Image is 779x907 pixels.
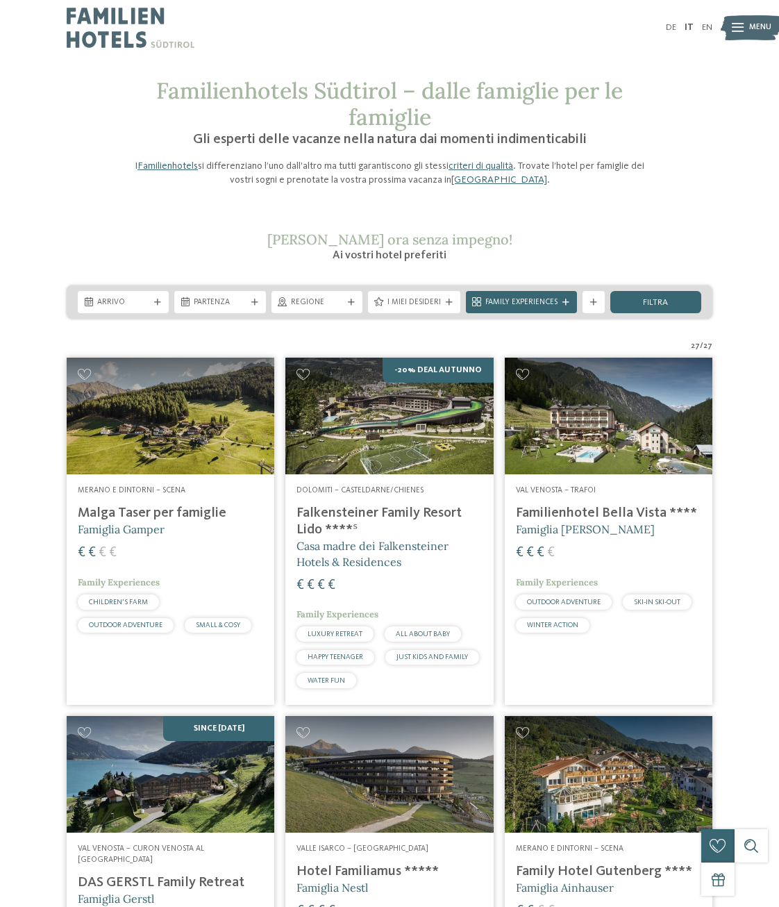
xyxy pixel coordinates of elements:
span: Merano e dintorni – Scena [516,844,623,853]
span: WINTER ACTION [527,622,578,629]
span: € [296,579,304,592]
img: Cercate un hotel per famiglie? Qui troverete solo i migliori! [285,358,493,474]
p: I si differenziano l’uno dall’altro ma tutti garantiscono gli stessi . Trovate l’hotel per famigl... [126,159,653,187]
span: I miei desideri [387,297,441,308]
span: € [526,546,534,560]
a: EN [702,23,712,32]
span: Regione [291,297,343,308]
span: Gli esperti delle vacanze nella natura dai momenti indimenticabili [193,133,587,147]
span: Famiglia Nestl [296,881,368,894]
h4: DAS GERSTL Family Retreat [78,874,263,891]
span: HAPPY TEENAGER [308,654,363,660]
span: [PERSON_NAME] ora senza impegno! [267,231,512,248]
span: € [547,546,555,560]
span: Famiglia Gerstl [78,892,154,906]
span: € [328,579,335,592]
span: Merano e dintorni – Scena [78,486,185,494]
span: 27 [703,341,712,352]
a: Cercate un hotel per famiglie? Qui troverete solo i migliori! -20% Deal Autunno Dolomiti – Castel... [285,358,493,705]
span: Family Experiences [296,608,378,620]
span: Famiglia Gamper [78,522,165,536]
span: € [317,579,325,592]
img: Family Hotel Gutenberg **** [505,716,712,833]
img: Cercate un hotel per famiglie? Qui troverete solo i migliori! [505,358,712,474]
h4: Familienhotel Bella Vista **** [516,505,701,522]
a: criteri di qualità [449,161,513,171]
span: 27 [691,341,700,352]
span: € [537,546,544,560]
span: / [700,341,703,352]
h4: Malga Taser per famiglie [78,505,263,522]
span: Arrivo [97,297,149,308]
img: Cercate un hotel per famiglie? Qui troverete solo i migliori! [67,358,274,474]
span: SMALL & COSY [196,622,240,629]
img: Cercate un hotel per famiglie? Qui troverete solo i migliori! [285,716,493,833]
span: Family Experiences [78,576,160,588]
span: Casa madre dei Falkensteiner Hotels & Residences [296,539,449,568]
span: CHILDREN’S FARM [89,599,148,606]
span: Ai vostri hotel preferiti [333,250,446,261]
span: € [78,546,85,560]
span: WATER FUN [308,677,345,684]
span: Val Venosta – Curon Venosta al [GEOGRAPHIC_DATA] [78,844,204,864]
a: Cercate un hotel per famiglie? Qui troverete solo i migliori! Merano e dintorni – Scena Malga Tas... [67,358,274,705]
span: filtra [643,299,668,308]
span: € [516,546,523,560]
span: Familienhotels Südtirol – dalle famiglie per le famiglie [156,76,623,131]
span: OUTDOOR ADVENTURE [527,599,601,606]
h4: Falkensteiner Family Resort Lido ****ˢ [296,505,482,538]
a: [GEOGRAPHIC_DATA] [451,175,547,185]
a: Familienhotels [137,161,198,171]
span: Family Experiences [485,297,558,308]
span: Famiglia Ainhauser [516,881,614,894]
span: Famiglia [PERSON_NAME] [516,522,655,536]
span: Family Experiences [516,576,598,588]
a: DE [666,23,676,32]
span: JUST KIDS AND FAMILY [396,654,468,660]
span: € [99,546,106,560]
a: IT [685,23,694,32]
span: Val Venosta – Trafoi [516,486,596,494]
span: Partenza [194,297,246,308]
span: € [88,546,96,560]
a: Cercate un hotel per famiglie? Qui troverete solo i migliori! Val Venosta – Trafoi Familienhotel ... [505,358,712,705]
span: Menu [749,22,771,33]
span: LUXURY RETREAT [308,631,362,638]
span: ALL ABOUT BABY [396,631,450,638]
h4: Family Hotel Gutenberg **** [516,863,701,880]
span: € [109,546,117,560]
img: Cercate un hotel per famiglie? Qui troverete solo i migliori! [67,716,274,833]
span: Valle Isarco – [GEOGRAPHIC_DATA] [296,844,428,853]
span: Dolomiti – Casteldarne/Chienes [296,486,424,494]
span: OUTDOOR ADVENTURE [89,622,162,629]
span: € [307,579,315,592]
span: SKI-IN SKI-OUT [634,599,680,606]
